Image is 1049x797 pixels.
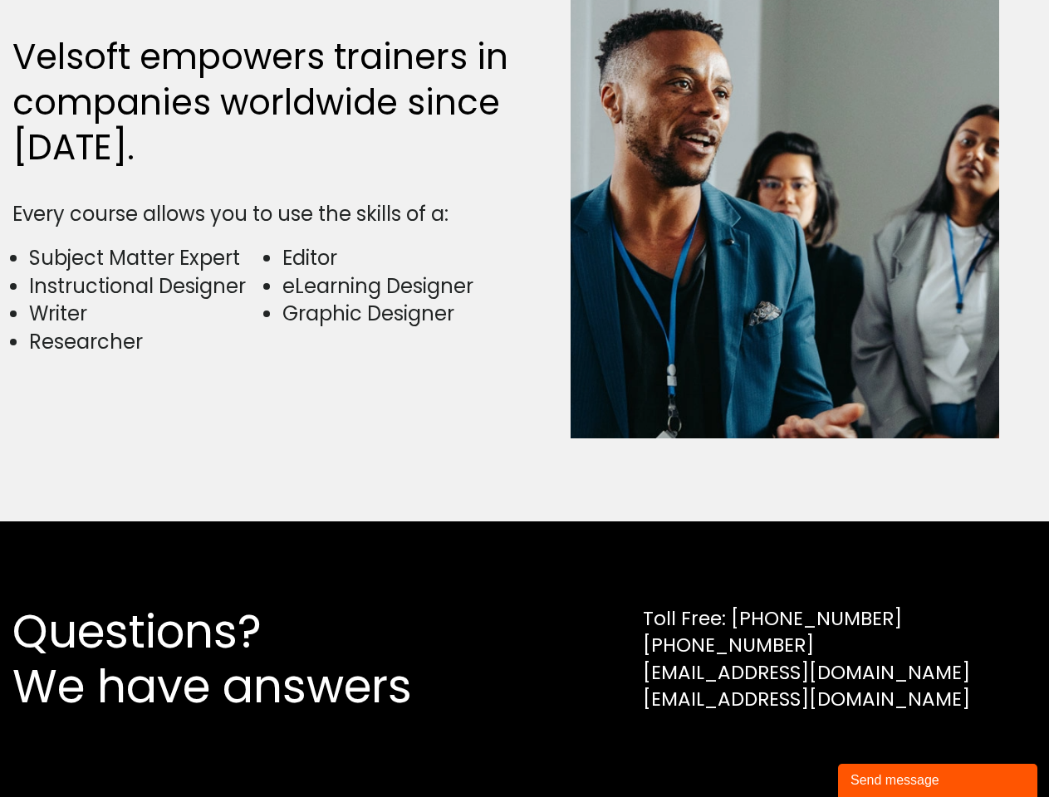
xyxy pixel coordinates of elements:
[12,35,517,171] h2: Velsoft empowers trainers in companies worldwide since [DATE].
[29,244,262,272] li: Subject Matter Expert
[12,604,472,714] h2: Questions? We have answers
[838,760,1041,797] iframe: chat widget
[12,200,517,228] div: Every course allows you to use the skills of a:
[282,244,516,272] li: Editor
[282,272,516,301] li: eLearning Designer
[29,328,262,356] li: Researcher
[29,272,262,301] li: Instructional Designer
[643,605,970,712] div: Toll Free: [PHONE_NUMBER] [PHONE_NUMBER] [EMAIL_ADDRESS][DOMAIN_NAME] [EMAIL_ADDRESS][DOMAIN_NAME]
[282,300,516,328] li: Graphic Designer
[29,300,262,328] li: Writer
